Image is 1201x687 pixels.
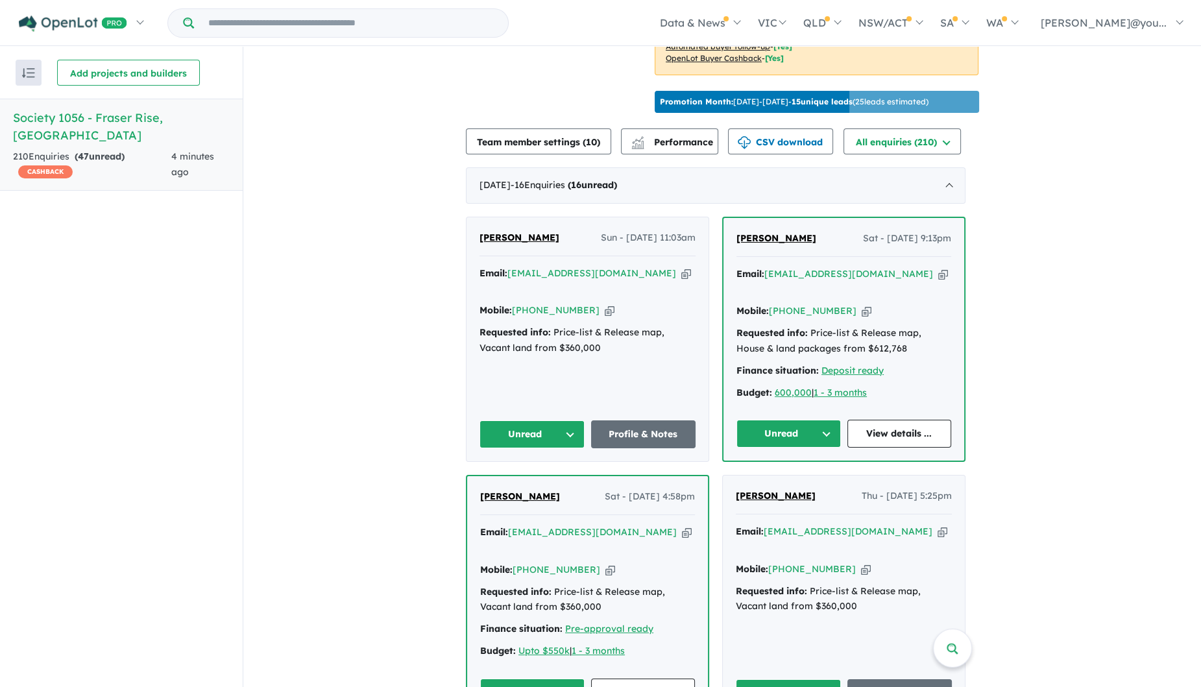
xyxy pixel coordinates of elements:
strong: Requested info: [736,585,807,597]
a: [PHONE_NUMBER] [512,304,600,316]
a: [PHONE_NUMBER] [769,305,856,317]
span: [PERSON_NAME] [480,490,560,502]
span: [PERSON_NAME] [479,232,559,243]
span: [PERSON_NAME]@you... [1041,16,1167,29]
button: Unread [736,420,841,448]
img: line-chart.svg [632,136,644,143]
u: Automated buyer follow-up [666,42,770,51]
button: Copy [862,304,871,318]
div: Price-list & Release map, Vacant land from $360,000 [479,325,696,356]
img: bar-chart.svg [631,141,644,149]
strong: Mobile: [736,563,768,575]
span: 10 [586,136,597,148]
button: CSV download [728,128,833,154]
button: Copy [938,267,948,281]
b: Promotion Month: [660,97,733,106]
strong: Finance situation: [480,623,563,634]
strong: Mobile: [736,305,769,317]
div: Price-list & Release map, Vacant land from $360,000 [736,584,952,615]
strong: ( unread) [568,179,617,191]
strong: Budget: [736,387,772,398]
p: [DATE] - [DATE] - ( 25 leads estimated) [660,96,928,108]
a: [PHONE_NUMBER] [768,563,856,575]
span: [PERSON_NAME] [736,490,816,501]
span: [PERSON_NAME] [736,232,816,244]
a: 1 - 3 months [814,387,867,398]
span: Sat - [DATE] 4:58pm [605,489,695,505]
span: [Yes] [765,53,784,63]
strong: Mobile: [479,304,512,316]
button: Copy [681,267,691,280]
div: | [736,385,951,401]
a: [PERSON_NAME] [736,231,816,247]
strong: Mobile: [480,564,513,575]
button: Add projects and builders [57,60,200,86]
a: Deposit ready [821,365,884,376]
a: [EMAIL_ADDRESS][DOMAIN_NAME] [764,268,933,280]
button: Copy [605,304,614,317]
div: Price-list & Release map, House & land packages from $612,768 [736,326,951,357]
a: 600,000 [775,387,812,398]
button: Performance [621,128,718,154]
strong: Requested info: [479,326,551,338]
img: Openlot PRO Logo White [19,16,127,32]
strong: ( unread) [75,151,125,162]
img: sort.svg [22,68,35,78]
strong: Email: [736,268,764,280]
strong: Budget: [480,645,516,657]
a: Pre-approval ready [565,623,653,634]
strong: Email: [479,267,507,279]
b: 15 unique leads [792,97,853,106]
a: [PERSON_NAME] [736,488,816,504]
span: Sun - [DATE] 11:03am [601,230,696,246]
a: [PHONE_NUMBER] [513,564,600,575]
span: Sat - [DATE] 9:13pm [863,231,951,247]
button: Copy [682,525,692,539]
button: Copy [938,525,947,538]
strong: Email: [736,525,764,537]
input: Try estate name, suburb, builder or developer [197,9,505,37]
span: [Yes] [773,42,792,51]
a: [PERSON_NAME] [480,489,560,505]
a: Profile & Notes [591,420,696,448]
a: View details ... [847,420,952,448]
div: 210 Enquir ies [13,149,171,180]
img: download icon [738,136,751,149]
span: 47 [78,151,89,162]
div: Price-list & Release map, Vacant land from $360,000 [480,585,695,616]
span: Performance [633,136,713,148]
span: 4 minutes ago [171,151,214,178]
strong: Email: [480,526,508,538]
h5: Society 1056 - Fraser Rise , [GEOGRAPHIC_DATA] [13,109,230,144]
span: - 16 Enquir ies [511,179,617,191]
button: Copy [861,562,871,576]
a: 1 - 3 months [572,645,625,657]
strong: Requested info: [736,327,808,339]
button: Team member settings (10) [466,128,611,154]
button: Copy [605,563,615,577]
div: [DATE] [466,167,965,204]
a: [PERSON_NAME] [479,230,559,246]
a: [EMAIL_ADDRESS][DOMAIN_NAME] [764,525,932,537]
button: Unread [479,420,585,448]
span: Thu - [DATE] 5:25pm [862,488,952,504]
u: OpenLot Buyer Cashback [666,53,762,63]
a: [EMAIL_ADDRESS][DOMAIN_NAME] [507,267,676,279]
span: 16 [571,179,581,191]
div: | [480,644,695,659]
a: [EMAIL_ADDRESS][DOMAIN_NAME] [508,526,677,538]
strong: Finance situation: [736,365,819,376]
button: All enquiries (210) [843,128,961,154]
span: CASHBACK [18,165,73,178]
a: Upto $550k [518,645,570,657]
strong: Requested info: [480,586,552,597]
